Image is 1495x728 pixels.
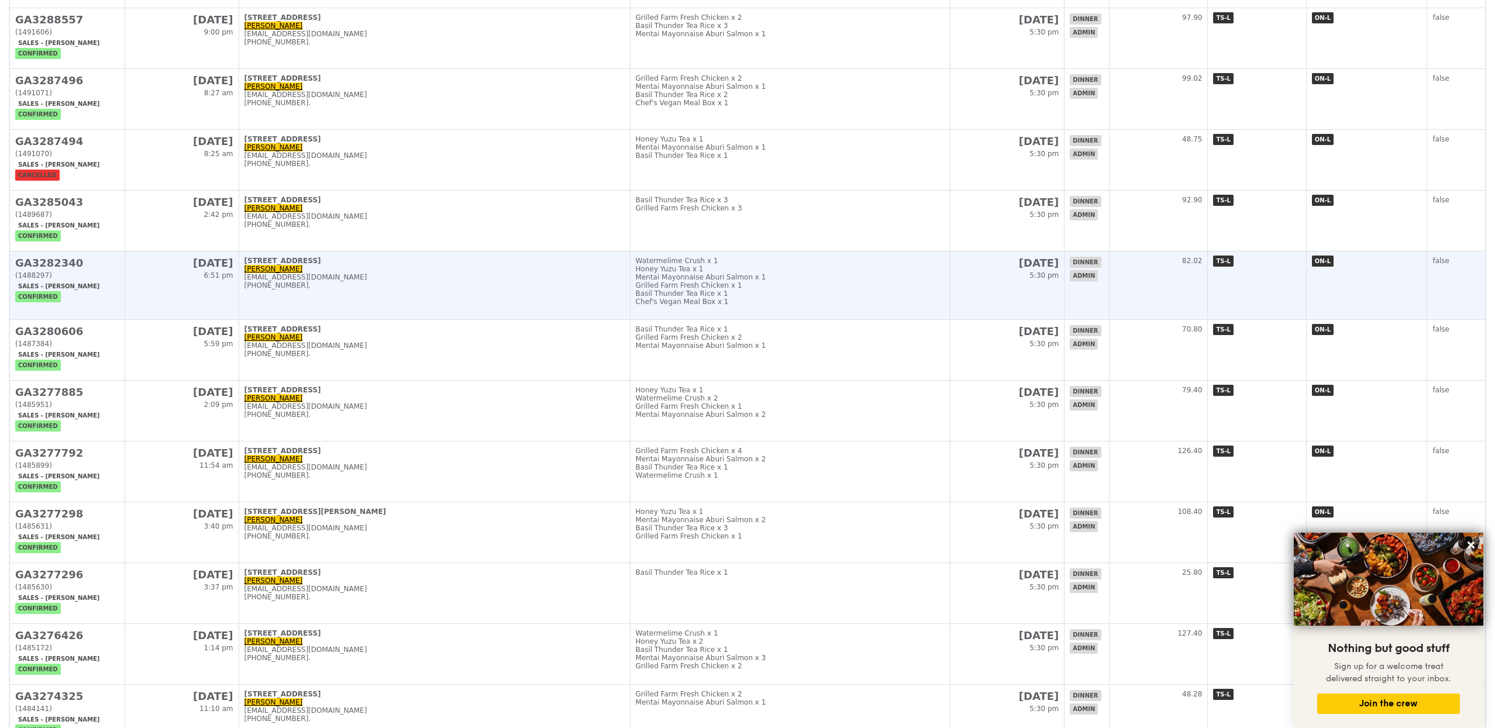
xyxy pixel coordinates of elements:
span: 127.40 [1177,629,1202,637]
span: confirmed [15,48,61,59]
span: dinner [1070,568,1101,579]
h2: [DATE] [130,386,233,398]
span: TS-L [1213,446,1234,457]
span: TS-L [1213,385,1234,396]
span: TS-L [1213,506,1234,517]
div: [STREET_ADDRESS] [244,629,625,637]
div: Basil Thunder Tea Rice x 1 [636,568,945,577]
a: [PERSON_NAME] [244,577,303,585]
span: TS-L [1213,689,1234,700]
div: Honey Yuzu Tea x 1 [636,135,945,143]
span: 8:27 am [204,89,233,97]
span: false [1432,386,1449,394]
div: Basil Thunder Tea Rice x 1 [636,289,945,298]
span: confirmed [15,109,61,120]
span: 11:10 am [199,705,233,713]
span: 5:30 pm [1029,644,1059,652]
div: Basil Thunder Tea Rice x 1 [636,463,945,471]
div: [STREET_ADDRESS] [244,690,625,698]
div: (1491070) [15,150,119,158]
div: (1485630) [15,583,119,591]
div: Mentai Mayonnaise Aburi Salmon x 2 [636,410,945,419]
h2: GA3282340 [15,257,119,269]
span: Sales - [PERSON_NAME] [15,410,102,421]
a: [PERSON_NAME] [244,82,303,91]
span: Sales - [PERSON_NAME] [15,37,102,49]
span: dinner [1070,508,1101,519]
a: [PERSON_NAME] [244,455,303,463]
div: (1485172) [15,644,119,652]
div: Grilled Farm Fresh Chicken x 2 [636,333,945,341]
h2: [DATE] [956,74,1059,87]
a: [PERSON_NAME] [244,637,303,646]
div: Basil Thunder Tea Rice x 3 [636,196,945,204]
div: Basil Thunder Tea Rice x 3 [636,524,945,532]
div: Basil Thunder Tea Rice x 2 [636,91,945,99]
div: [EMAIL_ADDRESS][DOMAIN_NAME] [244,524,625,532]
h2: [DATE] [956,13,1059,26]
div: [STREET_ADDRESS] [244,74,625,82]
img: DSC07876-Edit02-Large.jpeg [1294,533,1483,626]
h2: [DATE] [956,135,1059,147]
h2: GA3287496 [15,74,119,87]
h2: [DATE] [130,325,233,337]
span: 126.40 [1177,447,1202,455]
span: Sign up for a welcome treat delivered straight to your inbox. [1326,661,1451,684]
span: 97.90 [1182,13,1202,22]
div: (1491606) [15,28,119,36]
h2: [DATE] [956,690,1059,702]
span: Sales - [PERSON_NAME] [15,532,102,543]
span: dinner [1070,325,1101,336]
span: false [1432,74,1449,82]
span: admin [1070,703,1098,715]
div: [PHONE_NUMBER]. [244,281,625,289]
h2: [DATE] [130,13,233,26]
span: confirmed [15,291,61,302]
span: Sales - [PERSON_NAME] [15,281,102,292]
span: confirmed [15,664,61,675]
span: Sales - [PERSON_NAME] [15,220,102,231]
h2: [DATE] [130,135,233,147]
div: [EMAIL_ADDRESS][DOMAIN_NAME] [244,463,625,471]
h2: [DATE] [956,196,1059,208]
span: TS-L [1213,73,1234,84]
span: ON-L [1312,324,1334,335]
div: [PHONE_NUMBER]. [244,99,625,107]
a: [PERSON_NAME] [244,22,303,30]
div: [PHONE_NUMBER]. [244,593,625,601]
h2: GA3277296 [15,568,119,581]
div: [PHONE_NUMBER]. [244,715,625,723]
div: [STREET_ADDRESS] [244,196,625,204]
h2: [DATE] [956,447,1059,459]
div: [PHONE_NUMBER]. [244,350,625,358]
span: false [1432,13,1449,22]
div: [STREET_ADDRESS] [244,325,625,333]
h2: [DATE] [130,508,233,520]
span: 6:51 pm [204,271,233,280]
span: 5:30 pm [1029,150,1059,158]
div: Grilled Farm Fresh Chicken x 1 [636,281,945,289]
span: dinner [1070,135,1101,146]
span: TS-L [1213,256,1234,267]
div: [EMAIL_ADDRESS][DOMAIN_NAME] [244,646,625,654]
div: [STREET_ADDRESS] [244,386,625,394]
span: TS-L [1213,628,1234,639]
span: confirmed [15,230,61,241]
span: TS-L [1213,12,1234,23]
span: admin [1070,643,1098,654]
div: Grilled Farm Fresh Chicken x 2 [636,662,945,670]
span: 5:30 pm [1029,705,1059,713]
div: Grilled Farm Fresh Chicken x 1 [636,402,945,410]
span: Sales - [PERSON_NAME] [15,98,102,109]
h2: [DATE] [956,386,1059,398]
span: Sales - [PERSON_NAME] [15,349,102,360]
span: 5:30 pm [1029,89,1059,97]
div: [STREET_ADDRESS] [244,13,625,22]
span: ON-L [1312,195,1334,206]
h2: [DATE] [130,690,233,702]
span: 3:37 pm [204,583,233,591]
span: ON-L [1312,73,1334,84]
span: TS-L [1213,134,1234,145]
span: 5:30 pm [1029,211,1059,219]
span: admin [1070,521,1098,532]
